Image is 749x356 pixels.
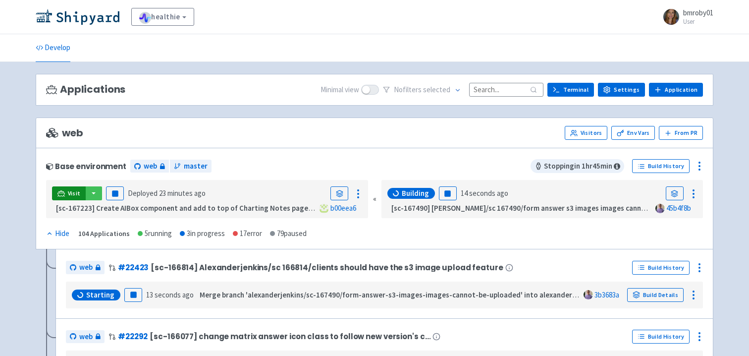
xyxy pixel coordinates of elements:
a: web [66,261,105,274]
span: Starting [86,290,114,300]
a: Build History [632,261,690,275]
span: Minimal view [321,84,359,96]
div: Base environment [46,162,126,171]
small: User [683,18,713,25]
span: web [144,161,157,172]
div: 3 in progress [180,228,225,239]
time: 13 seconds ago [146,290,194,299]
a: Env Vars [611,126,655,140]
button: From PR [659,126,703,140]
a: Settings [598,83,645,97]
a: Application [649,83,703,97]
a: Visitors [565,126,607,140]
a: Terminal [547,83,594,97]
img: Shipyard logo [36,9,119,25]
input: Search... [469,83,543,96]
button: Pause [106,186,124,200]
span: Deployed [128,188,206,198]
span: web [79,262,93,273]
div: 17 error [233,228,262,239]
button: Pause [439,186,457,200]
button: Hide [46,228,70,239]
span: web [79,331,93,343]
span: [sc-166814] Alexanderjenkins/sc 166814/clients should have the s3 image upload feature [151,263,503,272]
h3: Applications [46,84,125,95]
a: Build History [632,159,690,173]
a: Develop [36,34,70,62]
a: healthie [131,8,194,26]
strong: [sc-167490] [PERSON_NAME]/sc 167490/form answer s3 images images cannot be uploaded (#22381) [391,203,722,213]
a: bmroby01 User [657,9,713,25]
a: Build History [632,330,690,344]
a: web [66,330,105,344]
a: #22423 [118,262,149,273]
span: No filter s [394,84,450,96]
span: web [46,127,83,139]
span: selected [423,85,450,94]
span: Visit [68,189,81,197]
span: [sc-166077] change matrix answer icon class to follow new version's c… [150,332,430,341]
time: 14 seconds ago [461,188,508,198]
div: 5 running [138,228,172,239]
span: master [184,161,208,172]
time: 23 minutes ago [159,188,206,198]
button: Pause [124,288,142,302]
div: 79 paused [270,228,307,239]
span: bmroby01 [683,8,713,17]
a: #22292 [118,331,148,342]
a: b00eea6 [330,203,356,213]
a: master [170,160,212,173]
div: « [373,180,376,218]
a: Visit [52,186,86,200]
div: Hide [46,228,69,239]
a: Build Details [627,288,684,302]
strong: [sc-167223] Create AIBox component and add to top of Charting Notes page for scribe generated not... [56,203,429,213]
a: 45b4f8b [666,203,691,213]
a: 3b3683a [594,290,619,299]
span: Stopping in 1 hr 45 min [531,159,624,173]
span: Building [402,188,429,198]
div: 104 Applications [78,228,130,239]
a: web [130,160,169,173]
